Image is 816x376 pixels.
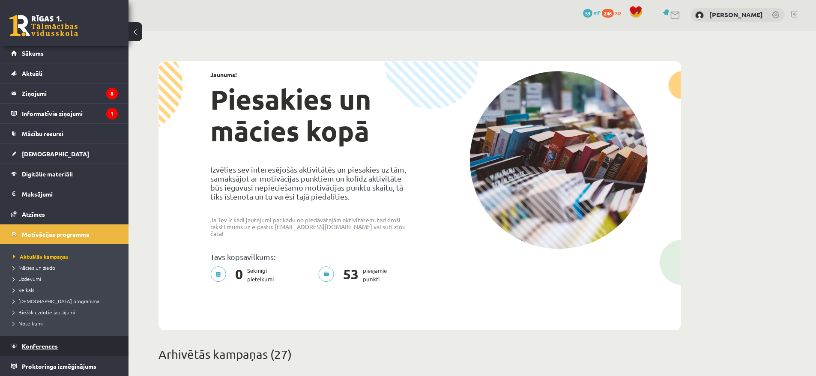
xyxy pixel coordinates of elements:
[9,15,78,36] a: Rīgas 1. Tālmācības vidusskola
[22,230,90,238] span: Motivācijas programma
[11,43,118,63] a: Sākums
[106,88,118,99] i: 8
[13,308,120,316] a: Biežāk uzdotie jautājumi
[22,342,58,350] span: Konferences
[11,356,118,376] a: Proktoringa izmēģinājums
[11,104,118,123] a: Informatīvie ziņojumi1
[13,309,75,316] span: Biežāk uzdotie jautājumi
[11,204,118,224] a: Atzīmes
[11,63,118,83] a: Aktuāli
[615,9,621,16] span: xp
[22,210,45,218] span: Atzīmes
[13,253,120,260] a: Aktuālās kampaņas
[11,224,118,244] a: Motivācijas programma
[231,266,247,283] span: 0
[469,71,648,249] img: campaign-image-1c4f3b39ab1f89d1fca25a8facaab35ebc8e40cf20aedba61fd73fb4233361ac.png
[11,164,118,184] a: Digitālie materiāli
[11,144,118,164] a: [DEMOGRAPHIC_DATA]
[11,184,118,204] a: Maksājumi
[13,319,120,327] a: Noteikumi
[13,298,99,304] span: [DEMOGRAPHIC_DATA] programma
[22,170,73,178] span: Digitālie materiāli
[583,9,592,18] span: 53
[22,49,44,57] span: Sākums
[210,165,413,201] p: Izvēlies sev interesējošās aktivitātēs un piesakies uz tām, samaksājot ar motivācijas punktiem un...
[210,84,413,147] h1: Piesakies un mācies kopā
[695,11,704,20] img: Maksims Cibuļskis
[339,266,363,283] span: 53
[11,336,118,356] a: Konferences
[210,71,237,78] strong: Jaunums!
[583,9,601,16] a: 53 mP
[318,266,392,283] p: pieejamie punkti
[709,10,763,19] a: [PERSON_NAME]
[22,150,89,158] span: [DEMOGRAPHIC_DATA]
[210,216,413,237] p: Ja Tev ir kādi jautājumi par kādu no piedāvātajām aktivitātēm, tad droši raksti mums uz e-pastu: ...
[13,253,69,260] span: Aktuālās kampaņas
[13,264,55,271] span: Mācies un ziedo
[22,104,118,123] legend: Informatīvie ziņojumi
[22,130,63,137] span: Mācību resursi
[22,362,96,370] span: Proktoringa izmēģinājums
[11,124,118,143] a: Mācību resursi
[13,275,120,283] a: Uzdevumi
[22,84,118,103] legend: Ziņojumi
[22,184,118,204] legend: Maksājumi
[13,275,41,282] span: Uzdevumi
[13,286,120,294] a: Veikals
[210,252,413,261] p: Tavs kopsavilkums:
[158,346,681,364] p: Arhivētās kampaņas (27)
[13,286,34,293] span: Veikals
[11,84,118,103] a: Ziņojumi8
[13,320,43,327] span: Noteikumi
[602,9,614,18] span: 246
[594,9,601,16] span: mP
[106,108,118,119] i: 1
[602,9,625,16] a: 246 xp
[13,297,120,305] a: [DEMOGRAPHIC_DATA] programma
[13,264,120,272] a: Mācies un ziedo
[210,266,279,283] p: Sekmīgi pieteikumi
[22,69,42,77] span: Aktuāli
